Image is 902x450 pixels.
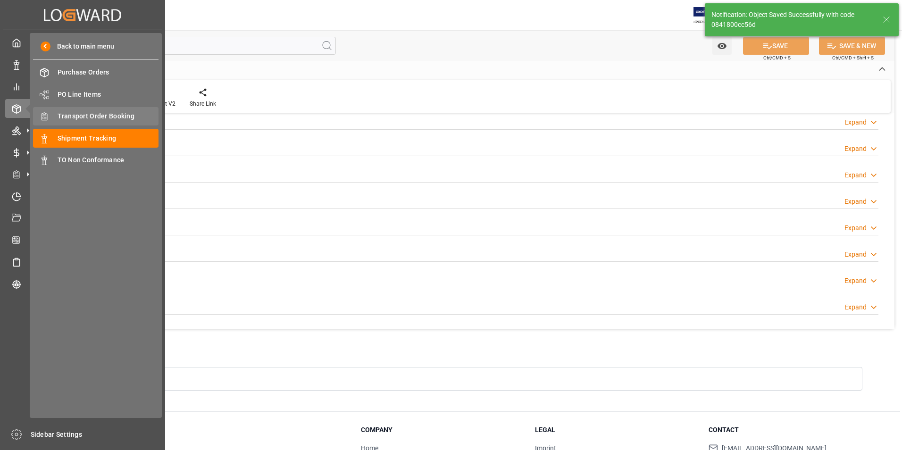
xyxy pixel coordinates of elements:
[832,54,874,61] span: Ctrl/CMD + Shift + S
[819,37,885,55] button: SAVE & NEW
[190,100,216,108] div: Share Link
[711,10,874,30] div: Notification: Object Saved Successfully with code 0841800cc56d
[743,37,809,55] button: SAVE
[5,33,160,52] a: My Cockpit
[844,144,867,154] div: Expand
[5,77,160,96] a: My Reports
[844,170,867,180] div: Expand
[50,42,114,51] span: Back to main menu
[844,302,867,312] div: Expand
[844,223,867,233] div: Expand
[33,85,159,103] a: PO Line Items
[709,425,871,435] h3: Contact
[5,55,160,74] a: Data Management
[5,187,160,205] a: Timeslot Management V2
[5,253,160,271] a: Sailing Schedules
[5,209,160,227] a: Document Management
[844,250,867,259] div: Expand
[5,231,160,249] a: CO2 Calculator
[33,151,159,169] a: TO Non Conformance
[693,7,726,24] img: Exertis%20JAM%20-%20Email%20Logo.jpg_1722504956.jpg
[361,425,523,435] h3: Company
[844,117,867,127] div: Expand
[58,90,159,100] span: PO Line Items
[535,425,697,435] h3: Legal
[712,37,732,55] button: open menu
[31,430,161,440] span: Sidebar Settings
[763,54,791,61] span: Ctrl/CMD + S
[844,197,867,207] div: Expand
[58,67,159,77] span: Purchase Orders
[844,276,867,286] div: Expand
[33,63,159,82] a: Purchase Orders
[58,111,159,121] span: Transport Order Booking
[43,37,336,55] input: Search Fields
[33,107,159,125] a: Transport Order Booking
[58,155,159,165] span: TO Non Conformance
[5,275,160,293] a: Tracking Shipment
[58,133,159,143] span: Shipment Tracking
[33,129,159,147] a: Shipment Tracking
